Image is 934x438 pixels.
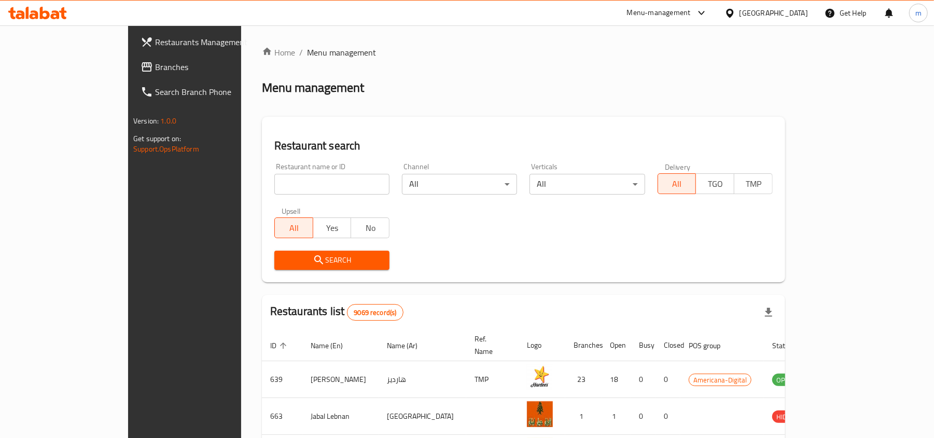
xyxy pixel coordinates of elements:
td: 0 [656,361,680,398]
td: [PERSON_NAME] [302,361,379,398]
img: Jabal Lebnan [527,401,553,427]
span: TMP [738,176,769,191]
span: POS group [689,339,734,352]
span: All [662,176,692,191]
td: 0 [656,398,680,435]
span: 9069 record(s) [347,308,402,318]
span: Get support on: [133,132,181,145]
span: All [279,221,309,236]
a: Search Branch Phone [132,79,284,104]
span: Status [772,339,806,352]
td: Jabal Lebnan [302,398,379,435]
span: Ref. Name [475,333,506,358]
nav: breadcrumb [262,46,785,59]
span: Americana-Digital [689,374,751,386]
button: Yes [313,217,352,238]
span: OPEN [772,374,798,386]
span: m [915,7,922,19]
span: Name (En) [311,339,356,352]
span: Version: [133,114,159,128]
span: Name (Ar) [387,339,431,352]
div: All [402,174,517,195]
td: 1 [602,398,631,435]
td: 0 [631,361,656,398]
a: Support.OpsPlatform [133,142,199,156]
span: Search [283,254,381,267]
label: Delivery [665,163,691,170]
div: Menu-management [627,7,691,19]
td: 0 [631,398,656,435]
span: TGO [700,176,730,191]
div: HIDDEN [772,410,803,423]
span: Yes [317,221,347,236]
span: No [355,221,385,236]
img: Hardee's [527,364,553,390]
span: Restaurants Management [155,36,276,48]
span: Search Branch Phone [155,86,276,98]
span: ID [270,339,290,352]
span: 1.0.0 [160,114,176,128]
h2: Menu management [262,79,364,96]
a: Restaurants Management [132,30,284,54]
button: TMP [734,173,773,194]
div: [GEOGRAPHIC_DATA] [740,7,808,19]
span: Branches [155,61,276,73]
th: Open [602,330,631,361]
td: 23 [565,361,602,398]
td: [GEOGRAPHIC_DATA] [379,398,466,435]
td: TMP [466,361,519,398]
div: OPEN [772,374,798,386]
td: هارديز [379,361,466,398]
li: / [299,46,303,59]
div: Total records count [347,304,403,321]
th: Busy [631,330,656,361]
div: Export file [756,300,781,325]
div: All [529,174,645,195]
button: TGO [695,173,734,194]
th: Branches [565,330,602,361]
span: HIDDEN [772,411,803,423]
button: Search [274,251,389,270]
th: Logo [519,330,565,361]
button: No [351,217,389,238]
h2: Restaurant search [274,138,773,154]
td: 18 [602,361,631,398]
a: Branches [132,54,284,79]
label: Upsell [282,207,301,214]
span: Menu management [307,46,376,59]
h2: Restaurants list [270,304,403,321]
button: All [658,173,696,194]
input: Search for restaurant name or ID.. [274,174,389,195]
td: 1 [565,398,602,435]
th: Closed [656,330,680,361]
button: All [274,217,313,238]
